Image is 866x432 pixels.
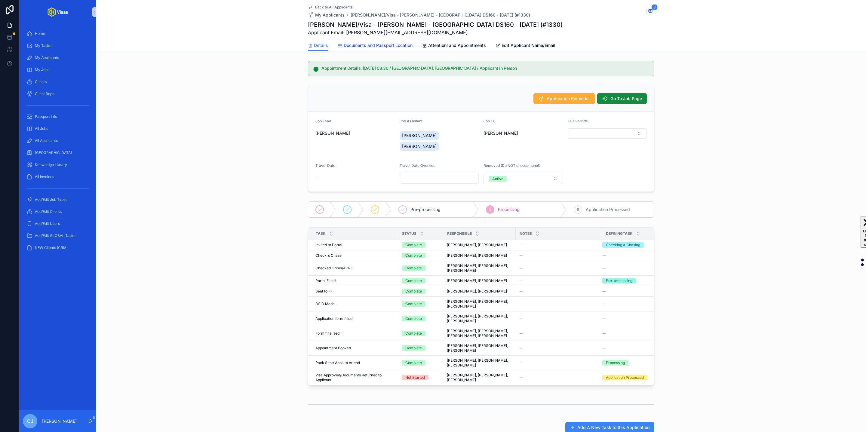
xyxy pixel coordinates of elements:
[315,360,360,365] span: Pack Sent/ Appt. to Attend
[405,265,422,271] div: Complete
[35,221,60,226] span: Add/Edit Users
[447,299,512,309] span: [PERSON_NAME], [PERSON_NAME], [PERSON_NAME]
[405,316,422,321] div: Complete
[308,40,328,51] a: Details
[308,29,563,36] span: Applicant Email: [PERSON_NAME][EMAIL_ADDRESS][DOMAIN_NAME]
[447,253,507,258] span: [PERSON_NAME], [PERSON_NAME]
[519,289,523,294] span: --
[520,231,532,236] span: Notes
[351,12,530,18] a: [PERSON_NAME]/Visa - [PERSON_NAME] - [GEOGRAPHIC_DATA] DS160 - [DATE] (#1330)
[35,197,67,202] span: Add/Edit Job Types
[577,207,579,212] span: 6
[35,150,72,155] span: [GEOGRAPHIC_DATA]
[308,5,352,10] a: Back to All Applicants
[315,278,336,283] span: Portal Filled
[315,175,319,181] span: --
[498,207,520,213] span: Processing
[447,263,512,273] span: [PERSON_NAME], [PERSON_NAME], [PERSON_NAME]
[610,96,642,102] span: Go To Job Page
[316,231,326,236] span: Task
[405,289,422,294] div: Complete
[447,231,472,236] span: Responsible
[602,266,606,271] span: --
[447,314,512,323] span: [PERSON_NAME], [PERSON_NAME], [PERSON_NAME]
[447,329,512,338] span: [PERSON_NAME], [PERSON_NAME], [PERSON_NAME], [PERSON_NAME]
[602,302,606,306] span: --
[315,119,331,123] span: Job Lead
[23,194,93,205] a: Add/Edit Job Types
[405,345,422,351] div: Complete
[308,12,345,18] a: My Applicants
[23,218,93,229] a: Add/Edit Users
[315,331,339,336] span: Form finalised
[35,31,45,36] span: Home
[23,147,93,158] a: [GEOGRAPHIC_DATA]
[23,135,93,146] a: All Applicants
[597,93,647,104] button: Go To Job Page
[344,42,413,48] span: Documents and Passport Location
[23,111,93,122] a: Passport Info
[400,163,435,168] span: Travel Date Override
[484,163,540,168] span: Removed (Do NOT choose none!)
[547,96,590,102] span: Application Reminder
[315,373,395,382] span: Visa Approved/Documents Returned to Applicant
[651,4,658,10] span: 3
[519,375,523,380] span: --
[489,207,491,212] span: 5
[602,316,606,321] span: --
[402,133,437,139] span: [PERSON_NAME]
[405,278,422,283] div: Complete
[315,130,350,136] span: [PERSON_NAME]
[23,76,93,87] a: Clients
[402,143,437,149] span: [PERSON_NAME]
[484,130,518,136] span: [PERSON_NAME]
[447,358,512,368] span: [PERSON_NAME], [PERSON_NAME], [PERSON_NAME]
[314,42,328,48] span: Details
[35,138,58,143] span: All Applicants
[35,233,75,238] span: Add/Edit GLOBAL Tasks
[35,79,47,84] span: Clients
[447,289,507,294] span: [PERSON_NAME], [PERSON_NAME]
[405,360,422,366] div: Complete
[484,173,563,184] button: Select Button
[602,346,606,351] span: --
[602,253,606,258] span: --
[422,40,486,52] a: Attention! and Appointments
[315,266,353,271] span: Checked Crims/ACRO
[484,119,495,123] span: Job FF
[410,207,441,213] span: Pre-processing
[23,52,93,63] a: My Applicants
[400,119,422,123] span: Job Assistant
[606,242,640,248] div: Checking & Chasing
[315,289,333,294] span: Sent to FF
[23,28,93,39] a: Home
[519,360,523,365] span: --
[606,278,632,283] div: Pre-processing
[315,5,352,10] span: Back to All Applicants
[23,242,93,253] a: NEW Clients (CRM)
[519,243,523,247] span: --
[606,231,633,236] span: DefiningTask
[519,302,523,306] span: --
[405,375,425,380] div: Not Started
[315,12,345,18] span: My Applicants
[23,159,93,170] a: Knowledge Library
[646,8,654,15] button: 3
[606,375,644,380] div: Application Processed
[35,114,57,119] span: Passport Info
[315,163,335,168] span: Travel Date
[23,123,93,134] a: All Jobs
[35,55,59,60] span: My Applicants
[315,302,335,306] span: DSID Made
[519,266,523,271] span: --
[35,245,68,250] span: NEW Clients (CRM)
[602,289,606,294] span: --
[606,360,625,366] div: Processing
[519,331,523,336] span: --
[23,230,93,241] a: Add/Edit GLOBAL Tasks
[405,331,422,336] div: Complete
[496,40,555,52] a: Edit Applicant Name/Email
[315,346,351,351] span: Appointment Booked
[402,231,416,236] span: Status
